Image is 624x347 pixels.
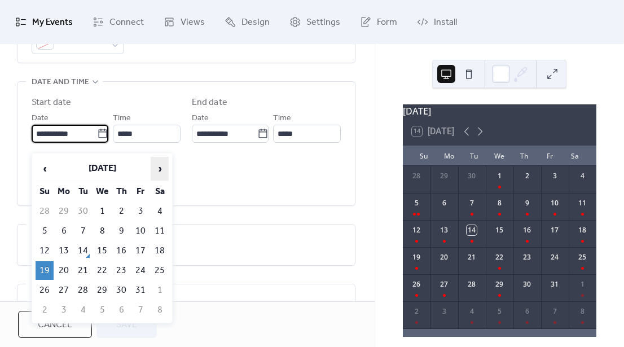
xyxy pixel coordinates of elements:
div: 30 [467,171,477,181]
div: 23 [522,252,532,262]
div: 24 [550,252,560,262]
div: 2 [411,306,421,317]
td: 31 [131,281,150,300]
td: 27 [55,281,73,300]
div: 3 [439,306,449,317]
td: 3 [55,301,73,319]
div: Sa [563,146,587,166]
div: Start date [32,96,71,109]
th: Mo [55,182,73,201]
td: 11 [151,222,169,240]
span: Form [377,14,397,32]
div: 4 [577,171,587,181]
a: Form [351,5,406,39]
div: We [487,146,512,166]
span: Connect [109,14,144,32]
div: 8 [494,198,504,208]
div: End date [192,96,227,109]
span: Views [181,14,205,32]
div: 16 [522,225,532,235]
div: 22 [494,252,504,262]
span: Date [32,112,49,125]
td: 21 [74,261,92,280]
div: 7 [467,198,477,208]
div: 5 [411,198,421,208]
td: 6 [55,222,73,240]
a: Views [155,5,213,39]
div: 13 [439,225,449,235]
a: Connect [84,5,152,39]
th: Su [36,182,54,201]
td: 19 [36,261,54,280]
div: 30 [522,279,532,289]
span: Design [241,14,270,32]
td: 26 [36,281,54,300]
div: 6 [439,198,449,208]
button: Cancel [18,311,92,338]
td: 10 [131,222,150,240]
div: 8 [577,306,587,317]
td: 2 [112,202,130,221]
th: Sa [151,182,169,201]
div: 7 [550,306,560,317]
td: 8 [151,301,169,319]
div: 2 [522,171,532,181]
span: Settings [306,14,340,32]
td: 2 [36,301,54,319]
span: My Events [32,14,73,32]
div: 11 [577,198,587,208]
td: 28 [74,281,92,300]
div: 5 [494,306,504,317]
td: 13 [55,241,73,260]
td: 28 [36,202,54,221]
td: 18 [151,241,169,260]
span: Date [192,112,209,125]
td: 14 [74,241,92,260]
td: 15 [93,241,111,260]
div: 20 [439,252,449,262]
td: 24 [131,261,150,280]
td: 17 [131,241,150,260]
td: 12 [36,241,54,260]
span: ‹ [36,157,53,180]
div: 10 [550,198,560,208]
div: Th [512,146,537,166]
div: 21 [467,252,477,262]
th: Tu [74,182,92,201]
td: 30 [74,202,92,221]
div: 31 [550,279,560,289]
a: Settings [281,5,349,39]
td: 22 [93,261,111,280]
th: [DATE] [55,157,150,181]
td: 1 [93,202,111,221]
div: 1 [577,279,587,289]
td: 30 [112,281,130,300]
div: 4 [467,306,477,317]
span: Time [113,112,131,125]
span: Date and time [32,76,89,89]
td: 20 [55,261,73,280]
div: 26 [411,279,421,289]
div: Fr [537,146,562,166]
div: Mo [437,146,462,166]
a: Design [216,5,278,39]
td: 9 [112,222,130,240]
div: [DATE] [403,104,596,118]
div: 28 [467,279,477,289]
td: 29 [55,202,73,221]
div: 25 [577,252,587,262]
td: 23 [112,261,130,280]
div: 15 [494,225,504,235]
div: Tu [462,146,487,166]
a: Install [408,5,465,39]
div: 29 [494,279,504,289]
div: 1 [494,171,504,181]
div: 27 [439,279,449,289]
td: 7 [131,301,150,319]
td: 5 [93,301,111,319]
td: 25 [151,261,169,280]
td: 8 [93,222,111,240]
th: Fr [131,182,150,201]
div: 14 [467,225,477,235]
